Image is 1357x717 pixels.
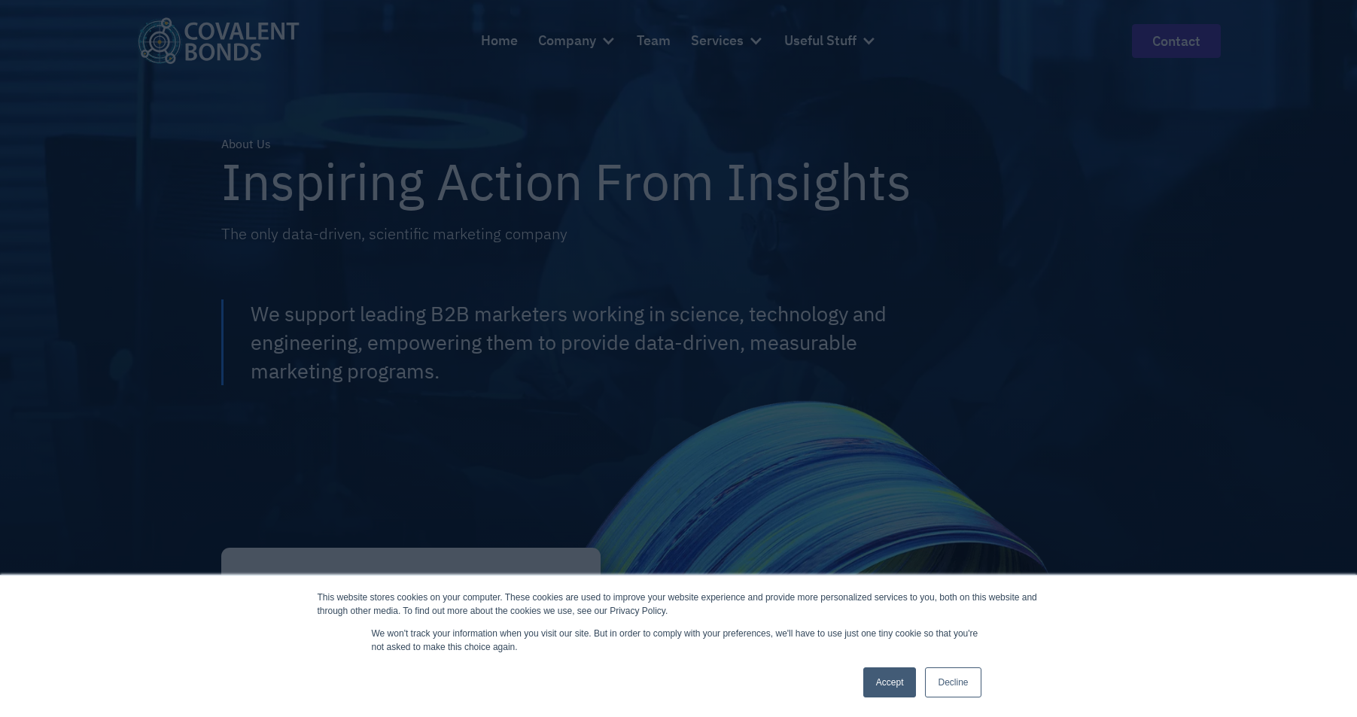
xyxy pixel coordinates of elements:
div: The only data-driven, scientific marketing company [221,223,567,245]
a: home [137,17,300,63]
a: Home [481,20,518,61]
a: contact [1132,24,1221,58]
div: Company [538,30,596,52]
div: Team [637,30,671,52]
div: Home [481,30,518,52]
div: Company [538,20,616,61]
a: Decline [925,667,981,697]
div: Services [691,30,744,52]
p: Everyone has been marketing backwards. Covalent Bonds markets the right way around. [242,573,580,619]
div: Services [691,20,764,61]
a: Accept [863,667,917,697]
div: Useful Stuff [784,20,877,61]
div: This website stores cookies on your computer. These cookies are used to improve your website expe... [318,591,1040,618]
div: Useful Stuff [784,30,856,52]
h1: Inspiring Action From Insights [221,153,911,209]
img: Covalent Bonds White / Teal Logo [137,17,300,63]
div: We support leading B2B marketers working in science, technology and engineering, empowering them ... [251,299,953,384]
p: We won't track your information when you visit our site. But in order to comply with your prefere... [372,627,986,654]
div: About Us [221,135,271,153]
a: Team [637,20,671,61]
